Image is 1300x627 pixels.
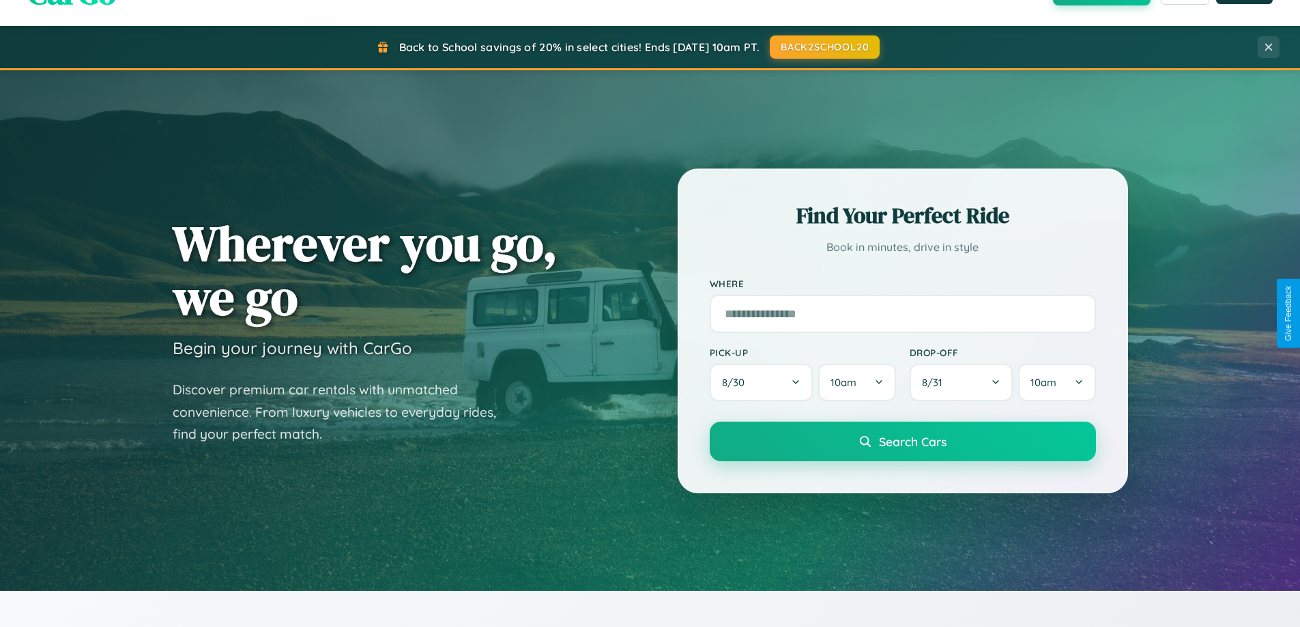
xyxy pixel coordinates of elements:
h1: Wherever you go, we go [173,216,558,324]
p: Book in minutes, drive in style [710,237,1096,257]
button: 8/31 [910,364,1013,401]
label: Pick-up [710,347,896,358]
span: 8 / 31 [922,376,949,389]
button: 8/30 [710,364,813,401]
button: BACK2SCHOOL20 [770,35,880,59]
button: 10am [1018,364,1095,401]
p: Discover premium car rentals with unmatched convenience. From luxury vehicles to everyday rides, ... [173,379,514,446]
label: Where [710,278,1096,289]
label: Drop-off [910,347,1096,358]
span: Back to School savings of 20% in select cities! Ends [DATE] 10am PT. [399,40,760,54]
button: 10am [818,364,895,401]
button: Search Cars [710,422,1096,461]
span: 10am [830,376,856,389]
h2: Find Your Perfect Ride [710,201,1096,231]
div: Give Feedback [1284,286,1293,341]
span: Search Cars [879,434,947,449]
span: 8 / 30 [722,376,751,389]
span: 10am [1030,376,1056,389]
h3: Begin your journey with CarGo [173,338,412,358]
